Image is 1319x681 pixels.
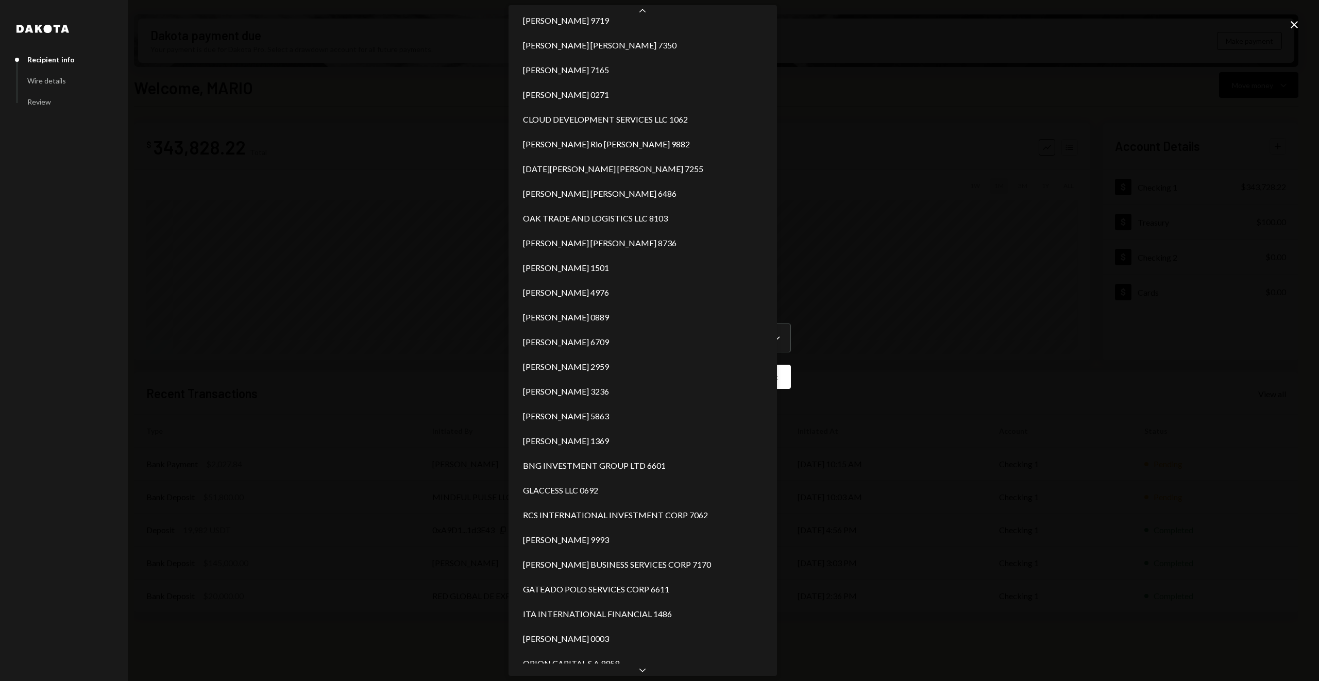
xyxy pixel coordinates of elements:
span: [PERSON_NAME] [PERSON_NAME] 6486 [523,188,677,200]
div: Recipient info [27,55,75,64]
span: [PERSON_NAME] Rio [PERSON_NAME] 9882 [523,138,690,150]
span: [PERSON_NAME] 9719 [523,14,609,27]
span: [PERSON_NAME] 4976 [523,286,609,299]
span: GATEADO POLO SERVICES CORP 6611 [523,583,669,595]
span: ITA INTERNATIONAL FINANCIAL 1486 [523,608,672,620]
span: [PERSON_NAME] BUSINESS SERVICES CORP 7170 [523,558,711,571]
span: [PERSON_NAME] 1501 [523,262,609,274]
span: [PERSON_NAME] [PERSON_NAME] 7350 [523,39,677,52]
span: CLOUD DEVELOPMENT SERVICES LLC 1062 [523,113,688,126]
div: Wire details [27,76,66,85]
span: [PERSON_NAME] 1369 [523,435,609,447]
span: [PERSON_NAME] 3236 [523,385,609,398]
span: [PERSON_NAME] 9993 [523,534,609,546]
span: [DATE][PERSON_NAME] [PERSON_NAME] 7255 [523,163,703,175]
span: [PERSON_NAME] 0003 [523,633,609,645]
span: RCS INTERNATIONAL INVESTMENT CORP 7062 [523,509,708,521]
span: [PERSON_NAME] 5863 [523,410,609,422]
span: [PERSON_NAME] 6709 [523,336,609,348]
span: [PERSON_NAME] 7165 [523,64,609,76]
span: GLACCESS LLC 0692 [523,484,598,497]
span: [PERSON_NAME] 0889 [523,311,609,324]
span: ORION CAPITAL S.A 9959 [523,657,619,670]
span: OAK TRADE AND LOGISTICS LLC 8103 [523,212,668,225]
span: BNG INVESTMENT GROUP LTD 6601 [523,459,666,472]
span: [PERSON_NAME] 2959 [523,361,609,373]
span: [PERSON_NAME] 0271 [523,89,609,101]
div: Review [27,97,51,106]
span: [PERSON_NAME] [PERSON_NAME] 8736 [523,237,677,249]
